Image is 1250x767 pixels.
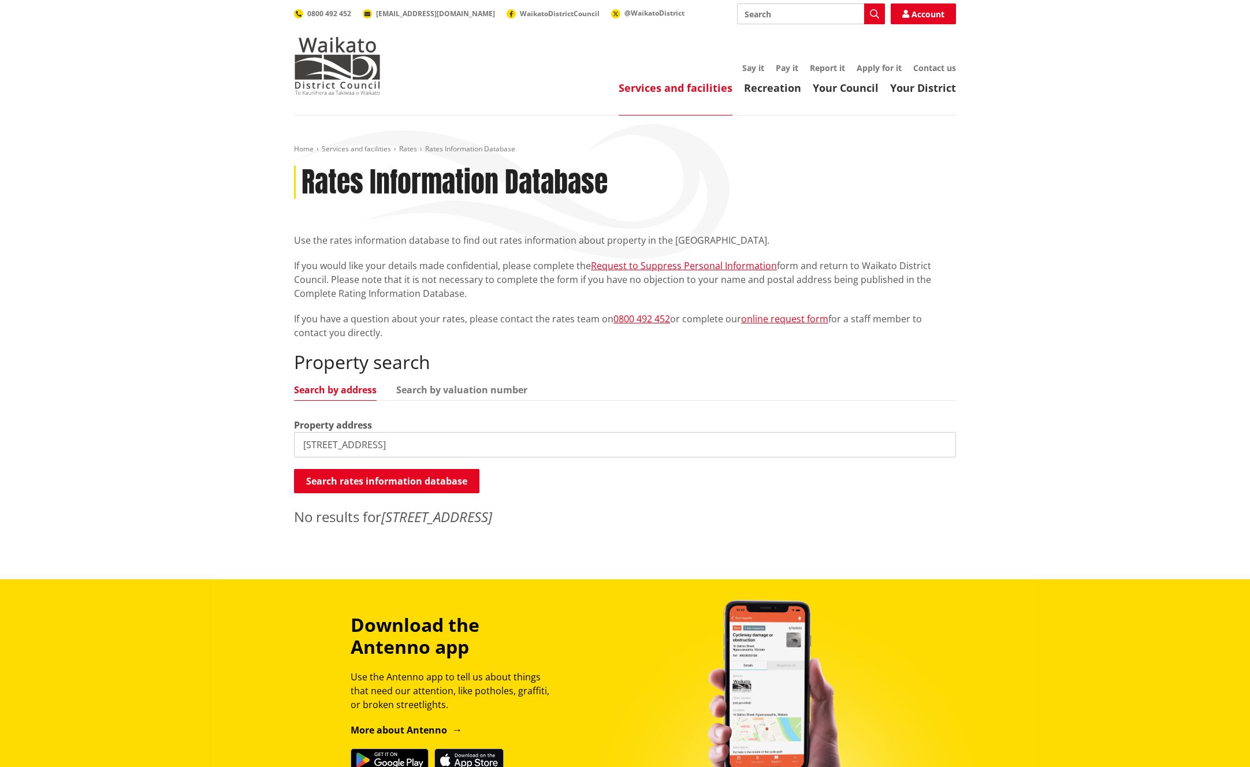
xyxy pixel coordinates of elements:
[294,37,381,95] img: Waikato District Council - Te Kaunihera aa Takiwaa o Waikato
[363,9,495,18] a: [EMAIL_ADDRESS][DOMAIN_NAME]
[741,312,828,325] a: online request form
[351,670,560,712] p: Use the Antenno app to tell us about things that need our attention, like potholes, graffiti, or ...
[307,9,351,18] span: 0800 492 452
[294,385,377,394] a: Search by address
[776,62,798,73] a: Pay it
[425,144,515,154] span: Rates Information Database
[351,724,462,736] a: More about Antenno
[507,9,600,18] a: WaikatoDistrictCouncil
[1197,718,1238,760] iframe: Messenger Launcher
[294,469,479,493] button: Search rates information database
[613,312,670,325] a: 0800 492 452
[302,166,608,199] h1: Rates Information Database
[742,62,764,73] a: Say it
[810,62,845,73] a: Report it
[294,351,956,373] h2: Property search
[913,62,956,73] a: Contact us
[294,259,956,300] p: If you would like your details made confidential, please complete the form and return to Waikato ...
[520,9,600,18] span: WaikatoDistrictCouncil
[611,8,684,18] a: @WaikatoDistrict
[891,3,956,24] a: Account
[322,144,391,154] a: Services and facilities
[351,614,560,658] h3: Download the Antenno app
[890,81,956,95] a: Your District
[294,144,314,154] a: Home
[857,62,902,73] a: Apply for it
[294,507,956,527] p: No results for
[619,81,732,95] a: Services and facilities
[399,144,417,154] a: Rates
[294,144,956,154] nav: breadcrumb
[294,432,956,457] input: e.g. Duke Street NGARUAWAHIA
[813,81,879,95] a: Your Council
[294,9,351,18] a: 0800 492 452
[294,233,956,247] p: Use the rates information database to find out rates information about property in the [GEOGRAPHI...
[294,312,956,340] p: If you have a question about your rates, please contact the rates team on or complete our for a s...
[744,81,801,95] a: Recreation
[624,8,684,18] span: @WaikatoDistrict
[591,259,777,272] a: Request to Suppress Personal Information
[737,3,885,24] input: Search input
[294,418,372,432] label: Property address
[381,507,492,526] em: [STREET_ADDRESS]
[396,385,527,394] a: Search by valuation number
[376,9,495,18] span: [EMAIL_ADDRESS][DOMAIN_NAME]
